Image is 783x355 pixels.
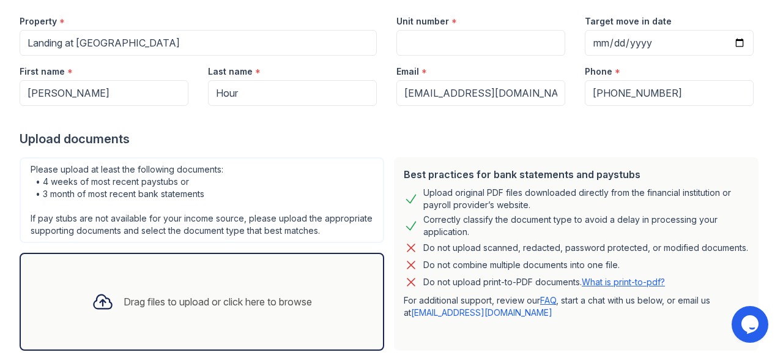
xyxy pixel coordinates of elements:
[540,295,556,305] a: FAQ
[20,157,384,243] div: Please upload at least the following documents: • 4 weeks of most recent paystubs or • 3 month of...
[585,65,612,78] label: Phone
[411,307,552,318] a: [EMAIL_ADDRESS][DOMAIN_NAME]
[396,15,449,28] label: Unit number
[423,214,749,238] div: Correctly classify the document type to avoid a delay in processing your application.
[423,187,749,211] div: Upload original PDF files downloaded directly from the financial institution or payroll provider’...
[20,65,65,78] label: First name
[404,167,749,182] div: Best practices for bank statements and paystubs
[423,276,665,288] p: Do not upload print-to-PDF documents.
[582,277,665,287] a: What is print-to-pdf?
[20,130,763,148] div: Upload documents
[20,15,57,28] label: Property
[208,65,253,78] label: Last name
[124,294,312,309] div: Drag files to upload or click here to browse
[732,306,771,343] iframe: chat widget
[404,294,749,319] p: For additional support, review our , start a chat with us below, or email us at
[585,15,672,28] label: Target move in date
[423,241,748,255] div: Do not upload scanned, redacted, password protected, or modified documents.
[423,258,620,272] div: Do not combine multiple documents into one file.
[396,65,419,78] label: Email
